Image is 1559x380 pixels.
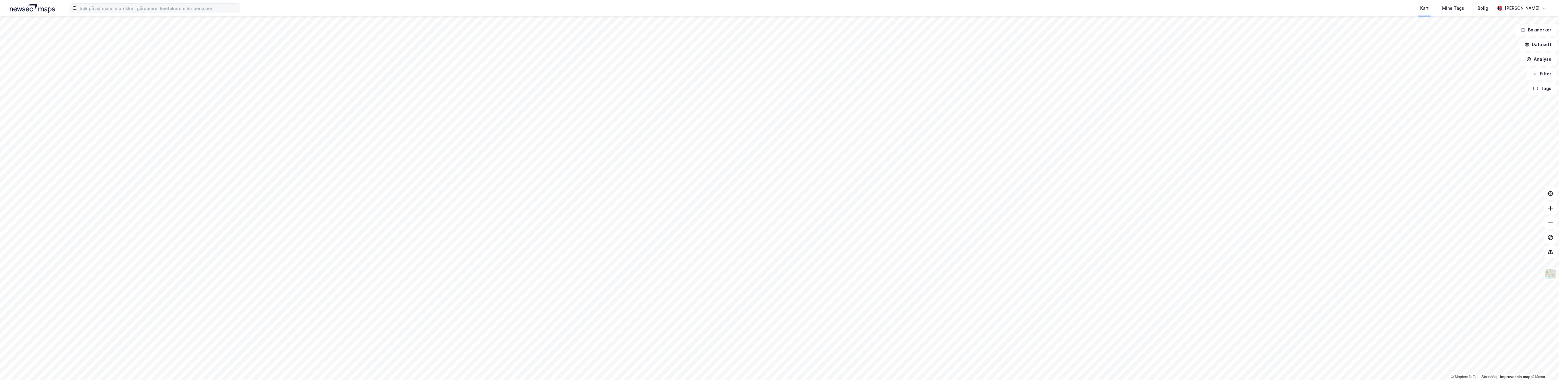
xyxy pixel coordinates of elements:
div: [PERSON_NAME] [1505,5,1539,12]
input: Søk på adresse, matrikkel, gårdeiere, leietakere eller personer [77,4,240,13]
div: Bolig [1478,5,1488,12]
div: Mine Tags [1442,5,1464,12]
img: logo.a4113a55bc3d86da70a041830d287a7e.svg [10,4,55,13]
div: Kart [1420,5,1429,12]
iframe: Chat Widget [1528,351,1559,380]
div: Kontrollprogram for chat [1528,351,1559,380]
